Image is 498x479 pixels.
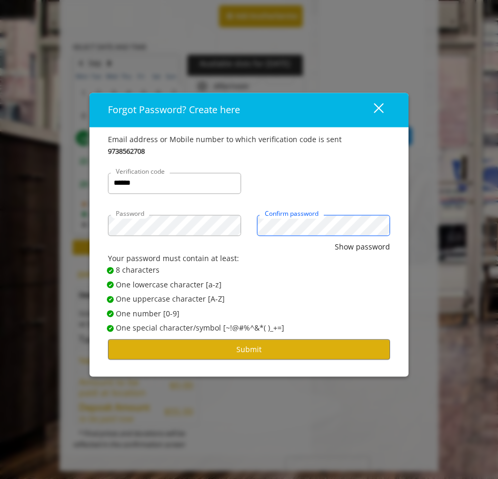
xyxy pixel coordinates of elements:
[108,295,113,304] span: ✔
[108,310,113,318] span: ✔
[111,166,170,176] label: Verification code
[116,308,180,320] span: One number [0-9]
[111,208,150,218] label: Password
[116,322,284,334] span: One special character/symbol [~!@#%^&*( )_+=]
[335,241,390,253] button: Show password
[108,173,241,194] input: Verification code
[116,265,160,276] span: 8 characters
[108,253,390,264] div: Your password must contain at least:
[108,324,113,333] span: ✔
[108,281,113,289] span: ✔
[260,208,324,218] label: Confirm password
[257,215,390,236] input: Confirm password
[108,266,113,275] span: ✔
[108,134,390,146] div: Email address or Mobile number to which verification code is sent
[362,102,383,118] div: close dialog
[116,294,225,305] span: One uppercase character [A-Z]
[116,279,222,291] span: One lowercase character [a-z]
[108,215,241,236] input: Password
[108,146,145,157] b: 9738562708
[108,104,240,116] span: Forgot Password? Create here
[108,340,390,360] button: Submit
[354,99,390,121] button: close dialog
